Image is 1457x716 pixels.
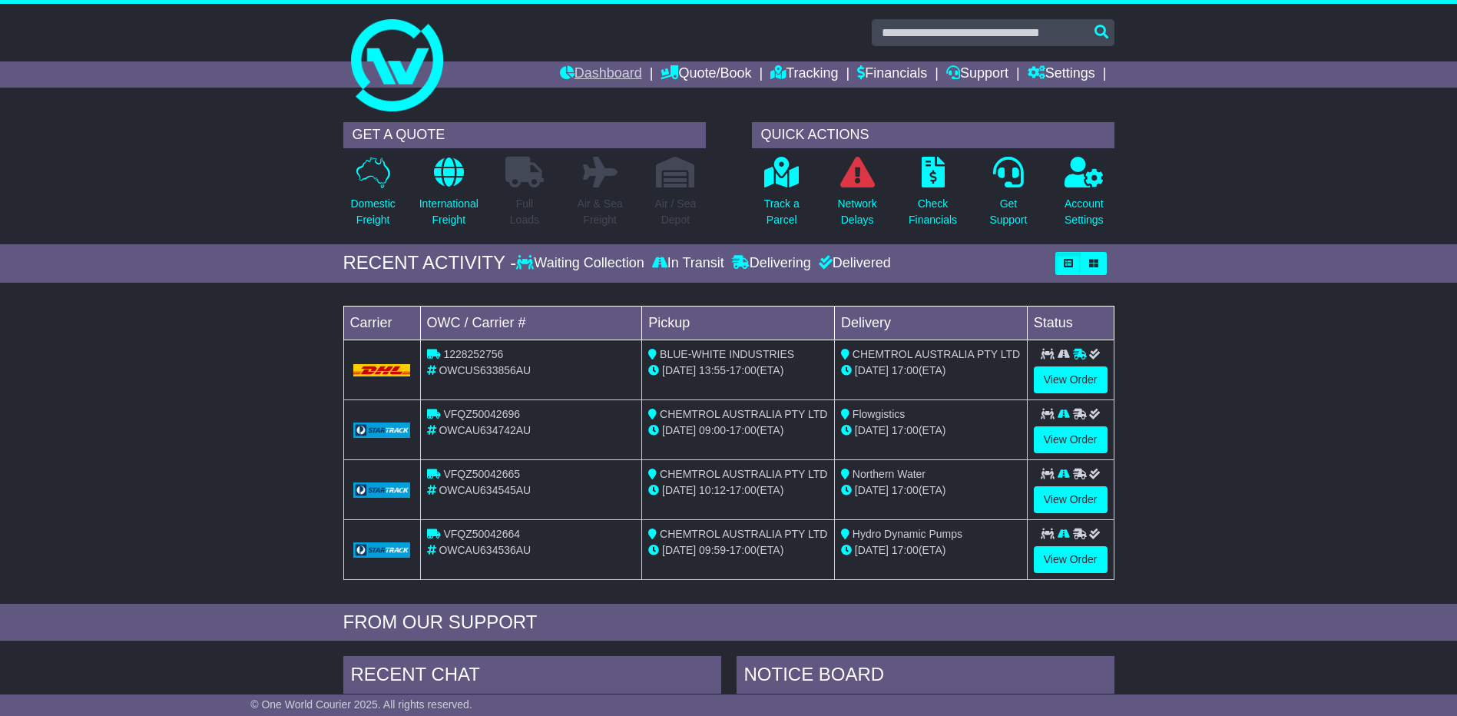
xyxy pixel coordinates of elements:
a: View Order [1034,366,1108,393]
span: OWCAU634742AU [439,424,531,436]
p: Check Financials [909,196,957,228]
p: Account Settings [1065,196,1104,228]
span: Flowgistics [853,408,905,420]
a: CheckFinancials [908,156,958,237]
span: [DATE] [662,544,696,556]
td: OWC / Carrier # [420,306,642,340]
a: Dashboard [560,61,642,88]
a: Support [946,61,1008,88]
span: 1228252756 [443,348,503,360]
td: Pickup [642,306,835,340]
div: - (ETA) [648,363,828,379]
div: QUICK ACTIONS [752,122,1114,148]
td: Status [1027,306,1114,340]
span: [DATE] [855,544,889,556]
span: 17:00 [892,424,919,436]
div: Delivered [815,255,891,272]
div: GET A QUOTE [343,122,706,148]
span: OWCAU634536AU [439,544,531,556]
div: Waiting Collection [516,255,647,272]
a: Settings [1028,61,1095,88]
span: CHEMTROL AUSTRALIA PTY LTD [853,348,1020,360]
span: 09:59 [699,544,726,556]
p: Track a Parcel [764,196,800,228]
span: 17:00 [730,544,757,556]
span: [DATE] [662,484,696,496]
p: Air & Sea Freight [578,196,623,228]
span: OWCAU634545AU [439,484,531,496]
span: [DATE] [855,364,889,376]
span: OWCUS633856AU [439,364,531,376]
a: View Order [1034,426,1108,453]
img: GetCarrierServiceLogo [353,482,411,498]
a: Quote/Book [661,61,751,88]
div: (ETA) [841,363,1021,379]
span: VFQZ50042665 [443,468,520,480]
span: [DATE] [662,364,696,376]
img: GetCarrierServiceLogo [353,542,411,558]
p: International Freight [419,196,478,228]
p: Air / Sea Depot [655,196,697,228]
span: 17:00 [892,484,919,496]
span: [DATE] [855,484,889,496]
img: GetCarrierServiceLogo [353,423,411,438]
div: Delivering [728,255,815,272]
span: 13:55 [699,364,726,376]
span: 17:00 [892,364,919,376]
a: DomesticFreight [349,156,396,237]
a: Tracking [770,61,838,88]
div: - (ETA) [648,482,828,499]
td: Carrier [343,306,420,340]
span: [DATE] [855,424,889,436]
a: InternationalFreight [419,156,479,237]
a: GetSupport [988,156,1028,237]
span: 17:00 [730,364,757,376]
div: (ETA) [841,423,1021,439]
span: BLUE-WHITE INDUSTRIES [660,348,794,360]
span: [DATE] [662,424,696,436]
span: 10:12 [699,484,726,496]
span: CHEMTROL AUSTRALIA PTY LTD [660,408,827,420]
div: RECENT ACTIVITY - [343,252,517,274]
a: View Order [1034,546,1108,573]
img: DHL.png [353,364,411,376]
div: In Transit [648,255,728,272]
div: (ETA) [841,482,1021,499]
a: NetworkDelays [836,156,877,237]
a: View Order [1034,486,1108,513]
p: Full Loads [505,196,544,228]
span: Northern Water [853,468,926,480]
span: 17:00 [730,484,757,496]
span: CHEMTROL AUSTRALIA PTY LTD [660,468,827,480]
div: - (ETA) [648,423,828,439]
span: VFQZ50042664 [443,528,520,540]
span: 17:00 [892,544,919,556]
p: Network Delays [837,196,876,228]
span: VFQZ50042696 [443,408,520,420]
span: © One World Courier 2025. All rights reserved. [250,698,472,711]
span: Hydro Dynamic Pumps [853,528,962,540]
div: RECENT CHAT [343,656,721,698]
div: - (ETA) [648,542,828,559]
p: Get Support [989,196,1027,228]
div: FROM OUR SUPPORT [343,612,1114,634]
p: Domestic Freight [350,196,395,228]
a: AccountSettings [1064,156,1104,237]
a: Financials [857,61,927,88]
span: 09:00 [699,424,726,436]
div: NOTICE BOARD [737,656,1114,698]
a: Track aParcel [763,156,800,237]
span: 17:00 [730,424,757,436]
div: (ETA) [841,542,1021,559]
td: Delivery [834,306,1027,340]
span: CHEMTROL AUSTRALIA PTY LTD [660,528,827,540]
